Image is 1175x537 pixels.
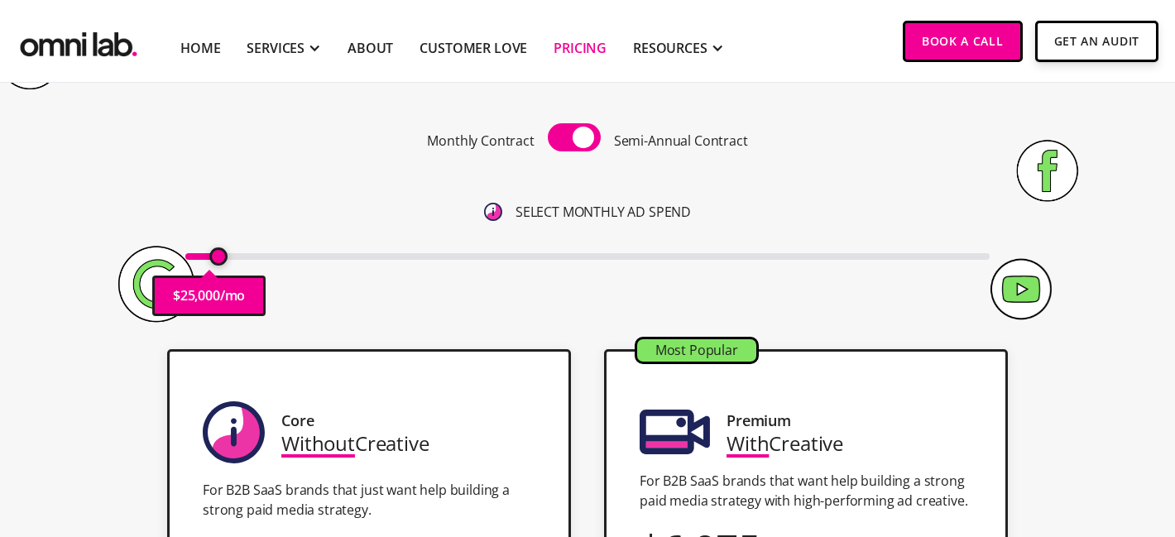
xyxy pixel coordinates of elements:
[516,201,691,223] p: SELECT MONTHLY AD SPEND
[554,38,607,58] a: Pricing
[727,432,843,454] div: Creative
[247,38,305,58] div: SERVICES
[727,429,769,457] span: With
[180,38,220,58] a: Home
[614,130,748,152] p: Semi-Annual Contract
[173,285,180,307] p: $
[727,410,791,432] div: Premium
[203,480,535,520] p: For B2B SaaS brands that just want help building a strong paid media strategy.
[633,38,707,58] div: RESOURCES
[640,471,972,511] p: For B2B SaaS brands that want help building a strong paid media strategy with high-performing ad ...
[17,21,141,61] a: home
[281,410,314,432] div: Core
[637,339,756,362] div: Most Popular
[281,432,429,454] div: Creative
[1035,21,1158,62] a: Get An Audit
[877,345,1175,537] iframe: Chat Widget
[348,38,393,58] a: About
[220,285,246,307] p: /mo
[484,203,502,221] img: 6410812402e99d19b372aa32_omni-nav-info.svg
[903,21,1023,62] a: Book a Call
[427,130,534,152] p: Monthly Contract
[281,429,355,457] span: Without
[420,38,527,58] a: Customer Love
[17,21,141,61] img: Omni Lab: B2B SaaS Demand Generation Agency
[180,285,220,307] p: 25,000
